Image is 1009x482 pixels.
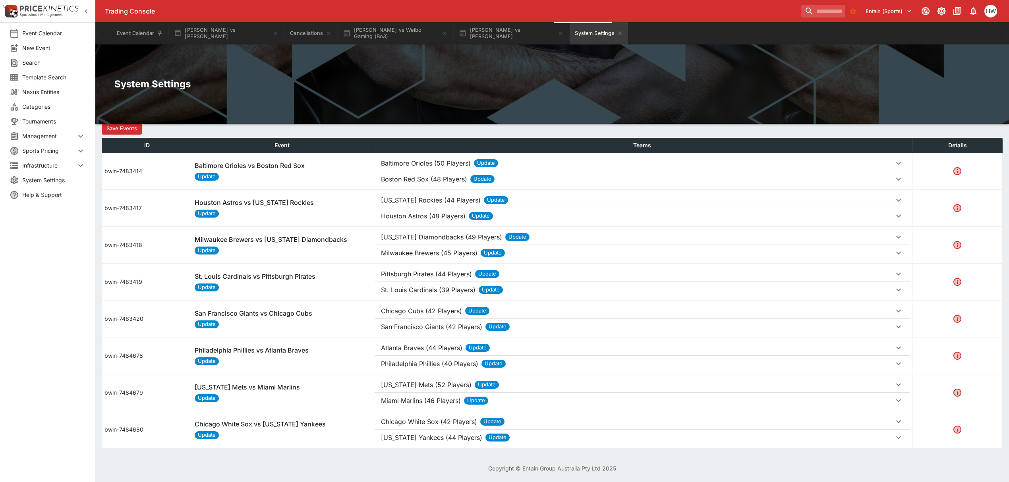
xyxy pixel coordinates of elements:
td: bwin-7483420 [102,300,192,337]
span: Update [485,434,510,442]
p: Pittsburgh Pirates (44 Players) [381,269,472,279]
span: Update [195,283,219,291]
span: Update [479,286,503,294]
button: Notifications [966,4,980,18]
button: Harrison Walker [982,2,999,20]
span: Sports Pricing [22,147,76,155]
button: [US_STATE] Rockies (44 Players) Update [375,192,910,208]
p: Milwaukee Brewers (45 Players) [381,248,477,258]
td: bwin-7484678 [102,337,192,374]
p: Chicago Cubs (42 Players) [381,306,462,316]
span: Update [195,247,219,254]
h6: San Francisco Giants vs Chicago Cubs [195,309,312,318]
span: Update [470,175,495,183]
p: Boston Red Sox (48 Players) [381,174,467,184]
button: Chicago Cubs (42 Players) Update [375,303,910,319]
button: Toggle light/dark mode [934,4,949,18]
button: San Francisco Giants (42 Players) Update [375,319,910,335]
span: Update [481,360,506,368]
button: [US_STATE] Yankees (44 Players) Update [375,430,910,445]
th: Details [912,138,1003,152]
span: Nexus Entities [22,88,85,96]
button: Documentation [950,4,965,18]
button: Philadelphia Phillies (40 Players) Update [375,356,910,372]
span: Update [195,173,219,181]
button: [PERSON_NAME] vs [PERSON_NAME] [454,22,568,44]
td: bwin-7483414 [102,152,192,189]
td: bwin-7483418 [102,226,192,263]
span: Update [464,397,488,405]
span: Update [484,196,508,204]
span: Update [195,394,219,402]
span: Management [22,132,76,140]
h6: Baltimore Orioles vs Boston Red Sox [195,162,305,170]
span: Update [195,431,219,439]
img: PriceKinetics Logo [2,3,18,19]
span: Update [469,212,493,220]
button: [US_STATE] Mets (52 Players) Update [375,377,910,393]
th: ID [102,138,192,152]
span: Update [466,344,490,352]
span: Update [480,418,504,426]
span: Update [475,270,499,278]
div: Trading Console [105,7,798,15]
button: Select Tenant [861,5,917,17]
p: Chicago White Sox (42 Players) [381,417,477,426]
span: Update [195,320,219,328]
button: Milwaukee Brewers (45 Players) Update [375,245,910,261]
button: Atlanta Braves (44 Players) Update [375,340,910,356]
p: St. Louis Cardinals (39 Players) [381,285,476,295]
span: Template Search [22,73,85,81]
h6: Philadelphia Phillies vs Atlanta Braves [195,346,309,355]
span: Search [22,58,85,67]
p: Baltimore Orioles (50 Players) [381,158,471,168]
button: Event Calendar [112,22,168,44]
span: Update [465,307,489,315]
div: Harrison Walker [984,5,997,17]
button: System Settings [570,22,628,44]
button: Chicago White Sox (42 Players) Update [375,414,910,430]
button: St. Louis Cardinals (39 Players) Update [375,282,910,298]
th: Event [192,138,372,152]
span: Help & Support [22,191,85,199]
h6: Chicago White Sox vs [US_STATE] Yankees [195,420,326,428]
p: San Francisco Giants (42 Players) [381,322,482,332]
span: Event Calendar [22,29,85,37]
button: No Bookmarks [847,5,859,17]
span: Update [475,381,499,389]
span: Infrastructure [22,161,76,170]
button: Cancellations [285,22,336,44]
button: Connected to PK [918,4,933,18]
p: Copyright © Entain Group Australia Pty Ltd 2025 [95,464,1009,472]
span: Update [195,210,219,218]
button: Houston Astros (48 Players) Update [375,208,910,224]
span: Update [195,357,219,365]
button: [PERSON_NAME] vs [PERSON_NAME] [169,22,284,44]
td: bwin-7483417 [102,189,192,226]
button: [US_STATE] Diamondbacks (49 Players) Update [375,229,910,245]
span: System Settings [22,176,85,184]
td: bwin-7484680 [102,411,192,448]
span: Update [481,249,505,257]
td: bwin-7483419 [102,263,192,300]
p: Miami Marlins (46 Players) [381,396,461,405]
h6: St. Louis Cardinals vs Pittsburgh Pirates [195,272,315,281]
td: bwin-7484679 [102,374,192,411]
button: [PERSON_NAME] vs Weibo Gaming (Bo3) [338,22,452,44]
button: Baltimore Orioles (50 Players) Update [375,155,910,171]
span: Update [485,323,510,331]
p: [US_STATE] Diamondbacks (49 Players) [381,232,502,242]
button: Pittsburgh Pirates (44 Players) Update [375,266,910,282]
span: Tournaments [22,117,85,125]
p: [US_STATE] Rockies (44 Players) [381,195,481,205]
p: Atlanta Braves (44 Players) [381,343,462,353]
h6: [US_STATE] Mets vs Miami Marlins [195,383,300,391]
button: Boston Red Sox (48 Players) Update [375,171,910,187]
p: Philadelphia Phillies (40 Players) [381,359,478,368]
button: Miami Marlins (46 Players) Update [375,393,910,409]
input: search [801,5,845,17]
h2: System Settings [114,78,990,90]
span: Categories [22,102,85,111]
h6: Houston Astros vs [US_STATE] Rockies [195,199,314,207]
p: [US_STATE] Mets (52 Players) [381,380,472,389]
